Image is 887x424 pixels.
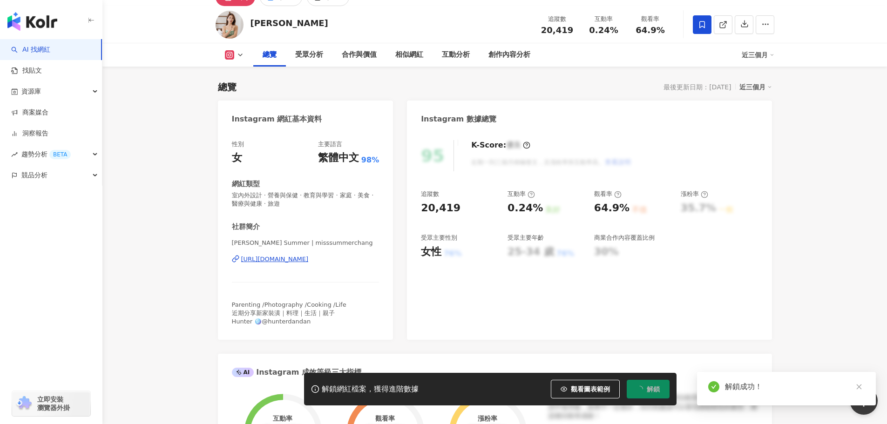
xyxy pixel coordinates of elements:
[681,190,708,198] div: 漲粉率
[571,385,610,393] span: 觀看圖表範例
[11,151,18,158] span: rise
[232,367,361,377] div: Instagram 成效等級三大指標
[540,14,575,24] div: 追蹤數
[541,25,573,35] span: 20,419
[421,201,460,215] div: 20,419
[232,301,346,325] span: Parenting /Photography /Cooking /Life 近期分享新家裝潢｜料理｜生活｜親子 Hunter 🪩@hunterdandan
[647,385,660,393] span: 解鎖
[589,26,618,35] span: 0.24%
[232,222,260,232] div: 社群簡介
[21,81,41,102] span: 資源庫
[708,381,719,392] span: check-circle
[232,255,379,263] a: [URL][DOMAIN_NAME]
[318,140,342,148] div: 主要語言
[11,66,42,75] a: 找貼文
[318,151,359,165] div: 繁體中文
[551,380,620,398] button: 觀看圖表範例
[273,415,292,422] div: 互動率
[375,415,395,422] div: 觀看率
[421,234,457,242] div: 受眾主要性別
[594,190,622,198] div: 觀看率
[232,368,254,377] div: AI
[218,81,237,94] div: 總覽
[232,191,379,208] span: 室內外設計 · 營養與保健 · 教育與學習 · 家庭 · 美食 · 醫療與健康 · 旅遊
[295,49,323,61] div: 受眾分析
[636,26,664,35] span: 64.9%
[421,114,496,124] div: Instagram 數據總覽
[856,384,862,390] span: close
[251,17,328,29] div: [PERSON_NAME]
[421,190,439,198] div: 追蹤數
[232,140,244,148] div: 性別
[508,201,543,215] div: 0.24%
[11,45,50,54] a: searchAI 找網紅
[421,245,441,259] div: 女性
[216,11,244,39] img: KOL Avatar
[725,381,865,392] div: 解鎖成功！
[664,83,731,91] div: 最後更新日期：[DATE]
[442,49,470,61] div: 互動分析
[15,396,33,411] img: chrome extension
[11,108,48,117] a: 商案媒合
[232,239,379,247] span: [PERSON_NAME] Summer | misssummerchang
[241,255,309,263] div: [URL][DOMAIN_NAME]
[627,380,670,398] button: 解鎖
[594,234,655,242] div: 商業合作內容覆蓋比例
[636,385,643,393] span: loading
[633,14,668,24] div: 觀看率
[11,129,48,138] a: 洞察報告
[361,155,379,165] span: 98%
[49,150,71,159] div: BETA
[739,81,772,93] div: 近三個月
[12,391,90,416] a: chrome extension立即安裝 瀏覽器外掛
[488,49,530,61] div: 創作內容分析
[594,201,630,215] div: 64.9%
[471,140,530,150] div: K-Score :
[263,49,277,61] div: 總覽
[478,415,497,422] div: 漲粉率
[395,49,423,61] div: 相似網紅
[322,384,419,394] div: 解鎖網紅檔案，獲得進階數據
[742,47,774,62] div: 近三個月
[548,393,758,421] div: 該網紅的互動率和漲粉率都不錯，唯獨觀看率比較普通，為同等級的網紅的中低等級，效果不一定會好，但仍然建議可以發包開箱類型的案型，應該會比較有成效！
[232,179,260,189] div: 網紅類型
[586,14,622,24] div: 互動率
[508,234,544,242] div: 受眾主要年齡
[7,12,57,31] img: logo
[21,144,71,165] span: 趨勢分析
[21,165,47,186] span: 競品分析
[37,395,70,412] span: 立即安裝 瀏覽器外掛
[508,190,535,198] div: 互動率
[232,114,322,124] div: Instagram 網紅基本資料
[232,151,242,165] div: 女
[342,49,377,61] div: 合作與價值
